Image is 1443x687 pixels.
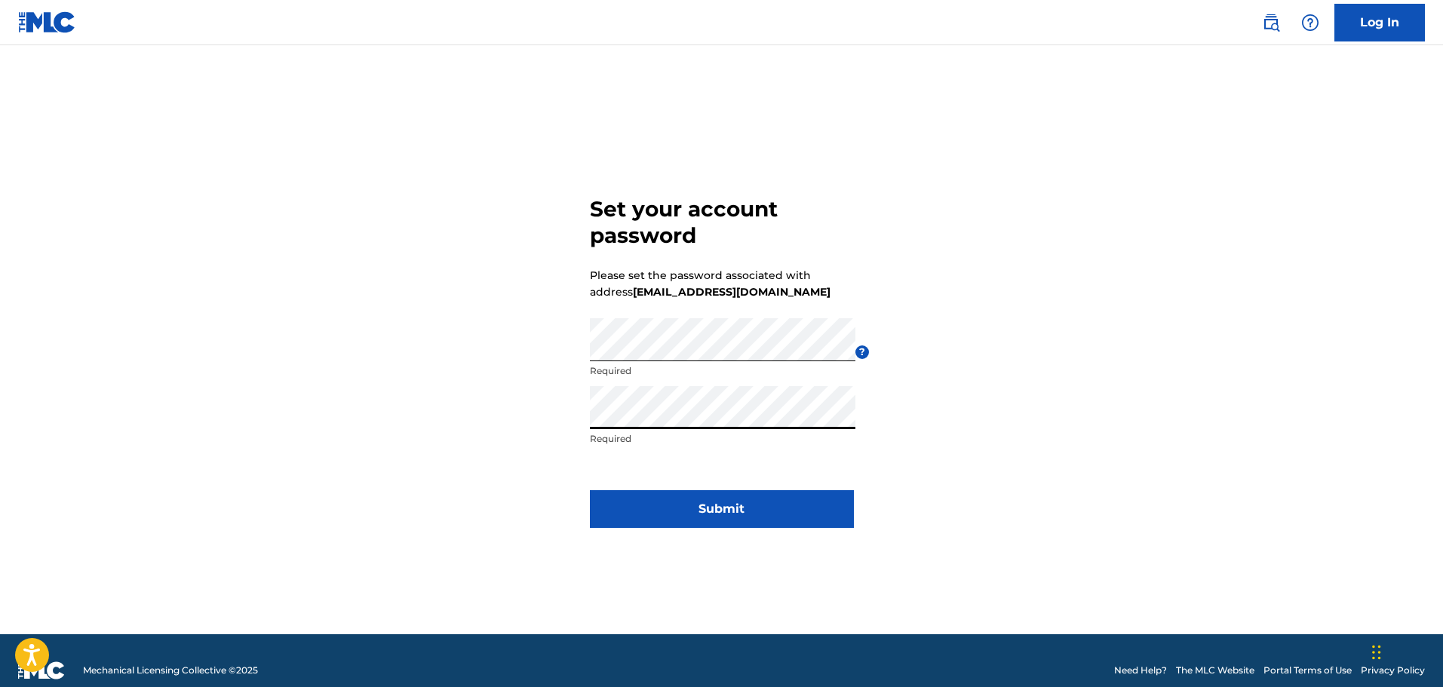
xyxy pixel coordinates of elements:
[1368,615,1443,687] iframe: Chat Widget
[1256,8,1286,38] a: Public Search
[590,432,855,446] p: Required
[590,490,854,528] button: Submit
[1295,8,1325,38] div: Help
[633,285,830,299] strong: [EMAIL_ADDRESS][DOMAIN_NAME]
[1372,630,1381,675] div: Drag
[1114,664,1167,677] a: Need Help?
[590,364,855,378] p: Required
[1262,14,1280,32] img: search
[590,196,854,249] h3: Set your account password
[83,664,258,677] span: Mechanical Licensing Collective © 2025
[590,267,830,300] p: Please set the password associated with address
[1263,664,1352,677] a: Portal Terms of Use
[1176,664,1254,677] a: The MLC Website
[1334,4,1425,41] a: Log In
[1301,14,1319,32] img: help
[18,11,76,33] img: MLC Logo
[18,661,65,679] img: logo
[1361,664,1425,677] a: Privacy Policy
[855,345,869,359] span: ?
